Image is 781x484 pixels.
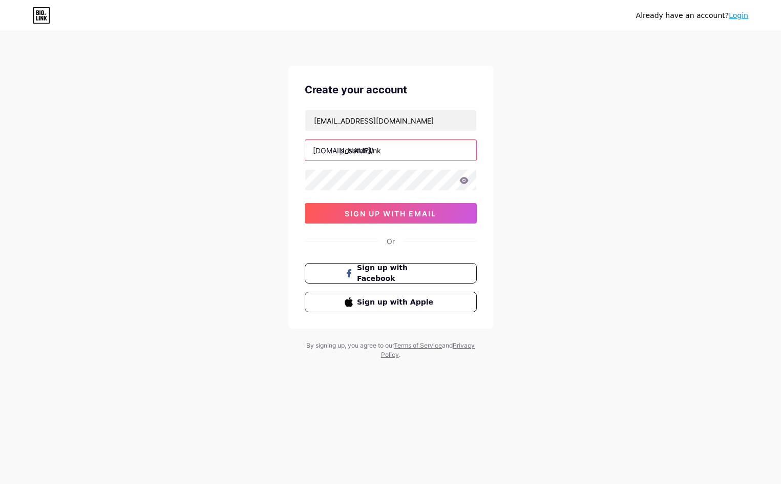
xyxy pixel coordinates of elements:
input: Email [305,110,476,131]
div: Or [387,236,395,247]
input: username [305,140,476,160]
div: [DOMAIN_NAME]/ [313,145,373,156]
button: Sign up with Apple [305,292,477,312]
a: Terms of Service [394,341,442,349]
a: Login [729,11,748,19]
button: Sign up with Facebook [305,263,477,284]
button: sign up with email [305,203,477,224]
div: Already have an account? [636,10,748,21]
span: sign up with email [345,209,436,218]
span: Sign up with Facebook [357,263,436,284]
div: Create your account [305,82,477,97]
span: Sign up with Apple [357,297,436,308]
div: By signing up, you agree to our and . [304,341,478,359]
